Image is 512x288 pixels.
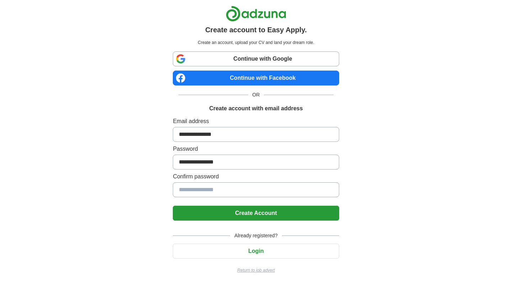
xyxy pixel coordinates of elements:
[230,232,282,239] span: Already registered?
[226,6,286,22] img: Adzuna logo
[209,104,303,113] h1: Create account with email address
[173,117,339,126] label: Email address
[205,24,307,35] h1: Create account to Easy Apply.
[173,51,339,66] a: Continue with Google
[173,145,339,153] label: Password
[173,206,339,221] button: Create Account
[173,71,339,85] a: Continue with Facebook
[173,248,339,254] a: Login
[248,91,264,99] span: OR
[174,39,337,46] p: Create an account, upload your CV and land your dream role.
[173,267,339,273] a: Return to job advert
[173,244,339,259] button: Login
[173,172,339,181] label: Confirm password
